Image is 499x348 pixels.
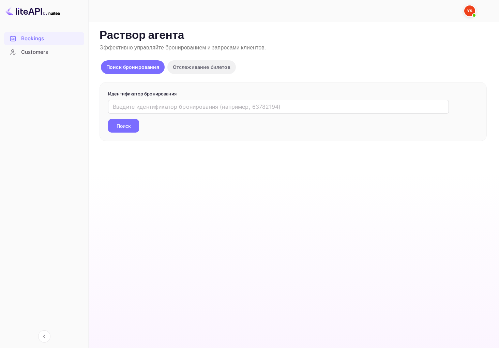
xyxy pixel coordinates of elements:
img: Yandex Support [464,5,475,16]
ya-tr-span: Раствор агента [100,28,184,43]
a: Bookings [4,32,84,45]
input: Введите идентификатор бронирования (например, 63782194) [108,100,449,114]
a: Customers [4,46,84,58]
button: Поиск [108,119,139,133]
div: Customers [4,46,84,59]
ya-tr-span: Поиск бронирования [106,64,159,70]
div: Bookings [21,35,81,43]
ya-tr-span: Идентификатор бронирования [108,91,177,96]
img: Логотип LiteAPI [5,5,60,16]
button: Свернуть навигацию [38,330,50,343]
div: Customers [21,48,81,56]
ya-tr-span: Эффективно управляйте бронированием и запросами клиентов. [100,44,266,51]
ya-tr-span: Поиск [117,122,131,130]
ya-tr-span: Отслеживание билетов [173,64,230,70]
